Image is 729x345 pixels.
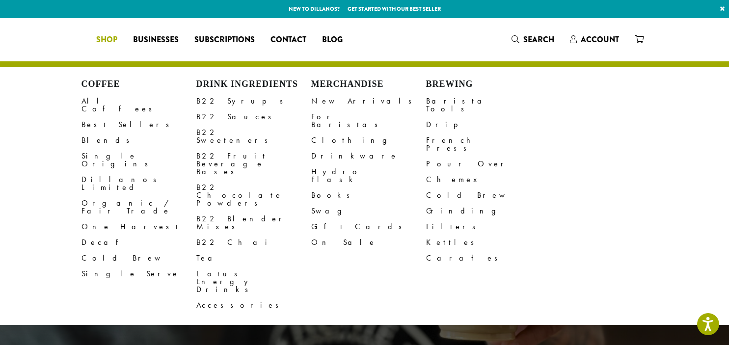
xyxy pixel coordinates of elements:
a: New Arrivals [311,93,426,109]
a: Swag [311,203,426,219]
h4: Coffee [81,79,196,90]
a: On Sale [311,235,426,250]
span: Subscriptions [194,34,255,46]
a: Chemex [426,172,541,187]
a: Carafes [426,250,541,266]
h4: Drink Ingredients [196,79,311,90]
a: Get started with our best seller [348,5,441,13]
h4: Merchandise [311,79,426,90]
a: All Coffees [81,93,196,117]
a: Gift Cards [311,219,426,235]
a: Decaf [81,235,196,250]
span: Search [523,34,554,45]
a: Single Serve [81,266,196,282]
span: Shop [96,34,117,46]
span: Blog [322,34,343,46]
a: Kettles [426,235,541,250]
a: Lotus Energy Drinks [196,266,311,297]
a: B22 Chocolate Powders [196,180,311,211]
a: Hydro Flask [311,164,426,187]
a: B22 Blender Mixes [196,211,311,235]
a: Cold Brew [81,250,196,266]
a: One Harvest [81,219,196,235]
a: B22 Syrups [196,93,311,109]
a: Cold Brew [426,187,541,203]
a: Clothing [311,133,426,148]
a: Books [311,187,426,203]
a: Pour Over [426,156,541,172]
a: Tea [196,250,311,266]
a: Dillanos Limited [81,172,196,195]
span: Businesses [133,34,179,46]
a: Single Origins [81,148,196,172]
a: Search [504,31,562,48]
span: Account [581,34,619,45]
a: Accessories [196,297,311,313]
a: For Baristas [311,109,426,133]
a: B22 Chai [196,235,311,250]
a: Drip [426,117,541,133]
a: B22 Sweeteners [196,125,311,148]
a: Grinding [426,203,541,219]
a: B22 Fruit Beverage Bases [196,148,311,180]
a: Blends [81,133,196,148]
a: B22 Sauces [196,109,311,125]
h4: Brewing [426,79,541,90]
a: Filters [426,219,541,235]
a: Shop [88,32,125,48]
a: French Press [426,133,541,156]
a: Drinkware [311,148,426,164]
a: Barista Tools [426,93,541,117]
a: Organic / Fair Trade [81,195,196,219]
span: Contact [270,34,306,46]
a: Best Sellers [81,117,196,133]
